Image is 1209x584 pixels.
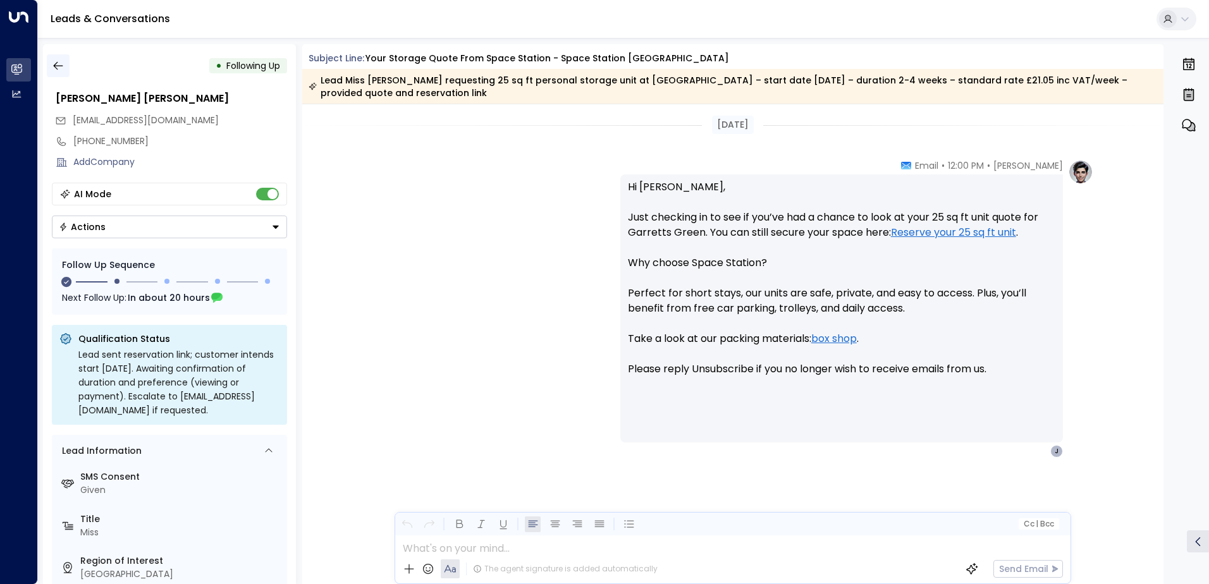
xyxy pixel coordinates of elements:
div: Next Follow Up: [62,291,277,305]
span: [EMAIL_ADDRESS][DOMAIN_NAME] [73,114,219,126]
span: | [1036,520,1038,528]
div: • [216,54,222,77]
span: Cc Bcc [1023,520,1053,528]
div: Lead sent reservation link; customer intends start [DATE]. Awaiting confirmation of duration and ... [78,348,279,417]
span: [PERSON_NAME] [993,159,1063,172]
span: 12:00 PM [948,159,984,172]
label: Region of Interest [80,554,282,568]
a: Reserve your 25 sq ft unit [891,225,1016,240]
label: Title [80,513,282,526]
button: Undo [399,516,415,532]
div: [DATE] [712,116,754,134]
div: Your storage quote from Space Station - Space Station [GEOGRAPHIC_DATA] [365,52,729,65]
div: Lead Information [58,444,142,458]
a: box shop [811,331,857,346]
div: [GEOGRAPHIC_DATA] [80,568,282,581]
span: Email [915,159,938,172]
div: The agent signature is added automatically [473,563,658,575]
span: jennij774@gmail.com [73,114,219,127]
img: profile-logo.png [1068,159,1093,185]
p: Qualification Status [78,332,279,345]
span: • [942,159,945,172]
span: Following Up [226,59,280,72]
div: J [1050,445,1063,458]
p: Hi [PERSON_NAME], Just checking in to see if you’ve had a chance to look at your 25 sq ft unit qu... [628,179,1055,392]
div: Given [80,484,282,497]
div: Button group with a nested menu [52,216,287,238]
div: [PHONE_NUMBER] [73,135,287,148]
button: Cc|Bcc [1018,518,1059,530]
label: SMS Consent [80,470,282,484]
span: In about 20 hours [128,291,210,305]
span: Subject Line: [309,52,364,64]
button: Actions [52,216,287,238]
div: AddCompany [73,155,287,169]
button: Redo [421,516,437,532]
a: Leads & Conversations [51,11,170,26]
div: Follow Up Sequence [62,259,277,272]
div: Miss [80,526,282,539]
div: Actions [59,221,106,233]
div: [PERSON_NAME] [PERSON_NAME] [56,91,287,106]
div: Lead Miss [PERSON_NAME] requesting 25 sq ft personal storage unit at [GEOGRAPHIC_DATA] – start da... [309,74,1157,99]
span: • [987,159,990,172]
div: AI Mode [74,188,111,200]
